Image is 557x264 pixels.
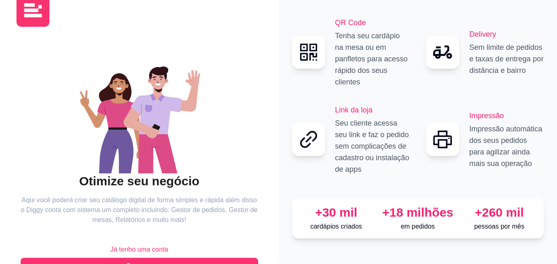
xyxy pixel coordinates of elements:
h2: Impressão [469,110,544,121]
div: +30 mil [299,205,374,220]
article: Aqui você poderá criar seu catálogo digital de forma simples e rápida além disso o Diggy conta co... [21,195,258,225]
p: Impressão automática dos seus pedidos para agilizar ainda mais sua operação [469,123,544,169]
h2: Link da loja [335,104,410,116]
p: em pedidos [380,222,455,231]
button: Já tenho uma conta [21,241,258,258]
h2: QR Code [335,17,410,28]
div: +260 mil [462,205,537,220]
p: cardápios criados [299,222,374,231]
p: Sem limite de pedidos e taxas de entrega por distância e bairro [469,42,544,76]
div: animation [21,50,258,173]
p: Seu cliente acessa seu link e faz o pedido sem complicações de cadastro ou instalação de apps [335,117,410,175]
h2: Delivery [469,28,544,40]
p: Tenha seu cardápio na mesa ou em panfletos para acesso rápido dos seus clientes [335,30,410,88]
div: +18 milhões [380,205,455,220]
p: pessoas por mês [462,222,537,231]
span: Já tenho uma conta [110,245,168,255]
h2: Otimize seu negócio [21,173,258,189]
